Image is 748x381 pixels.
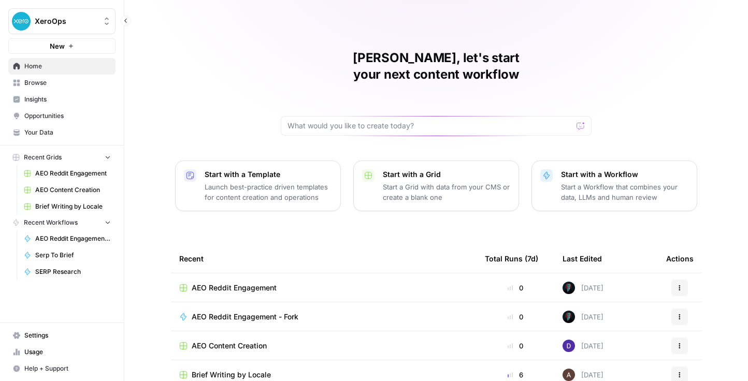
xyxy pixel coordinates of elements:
[563,340,575,352] img: 6clbhjv5t98vtpq4yyt91utag0vy
[35,185,111,195] span: AEO Content Creation
[19,263,116,280] a: SERP Research
[35,202,111,211] span: Brief Writing by Locale
[383,169,510,180] p: Start with a Grid
[192,341,267,351] span: AEO Content Creation
[8,124,116,141] a: Your Data
[24,128,111,137] span: Your Data
[8,344,116,360] a: Usage
[8,91,116,108] a: Insights
[35,234,111,243] span: AEO Reddit Engagement - Fork
[281,50,592,83] h1: [PERSON_NAME], let's start your next content workflow
[8,360,116,377] button: Help + Support
[563,244,602,273] div: Last Edited
[175,160,341,211] button: Start with a TemplateLaunch best-practice driven templates for content creation and operations
[8,150,116,165] button: Recent Grids
[35,16,97,26] span: XeroOps
[24,78,111,87] span: Browse
[8,38,116,54] button: New
[19,182,116,198] a: AEO Content Creation
[24,347,111,357] span: Usage
[24,364,111,373] span: Help + Support
[485,283,546,293] div: 0
[563,282,575,294] img: ilf5qirlu51qf7ak37srxb41cqxu
[563,311,603,323] div: [DATE]
[485,370,546,380] div: 6
[563,340,603,352] div: [DATE]
[485,341,546,351] div: 0
[287,121,572,131] input: What would you like to create today?
[192,312,298,322] span: AEO Reddit Engagement - Fork
[8,8,116,34] button: Workspace: XeroOps
[353,160,519,211] button: Start with a GridStart a Grid with data from your CMS or create a blank one
[563,282,603,294] div: [DATE]
[8,108,116,124] a: Opportunities
[531,160,697,211] button: Start with a WorkflowStart a Workflow that combines your data, LLMs and human review
[179,244,468,273] div: Recent
[563,311,575,323] img: ilf5qirlu51qf7ak37srxb41cqxu
[35,169,111,178] span: AEO Reddit Engagement
[8,327,116,344] a: Settings
[8,58,116,75] a: Home
[563,369,575,381] img: wtbmvrjo3qvncyiyitl6zoukl9gz
[24,153,62,162] span: Recent Grids
[179,341,468,351] a: AEO Content Creation
[24,95,111,104] span: Insights
[383,182,510,202] p: Start a Grid with data from your CMS or create a blank one
[485,312,546,322] div: 0
[19,247,116,263] a: Serp To Brief
[563,369,603,381] div: [DATE]
[12,12,31,31] img: XeroOps Logo
[8,215,116,230] button: Recent Workflows
[179,283,468,293] a: AEO Reddit Engagement
[8,75,116,91] a: Browse
[35,251,111,260] span: Serp To Brief
[179,370,468,380] a: Brief Writing by Locale
[24,111,111,121] span: Opportunities
[192,370,271,380] span: Brief Writing by Locale
[205,182,332,202] p: Launch best-practice driven templates for content creation and operations
[19,165,116,182] a: AEO Reddit Engagement
[19,230,116,247] a: AEO Reddit Engagement - Fork
[485,244,538,273] div: Total Runs (7d)
[35,267,111,276] span: SERP Research
[19,198,116,215] a: Brief Writing by Locale
[179,312,468,322] a: AEO Reddit Engagement - Fork
[24,62,111,71] span: Home
[50,41,65,51] span: New
[561,169,688,180] p: Start with a Workflow
[24,331,111,340] span: Settings
[24,218,78,227] span: Recent Workflows
[666,244,694,273] div: Actions
[192,283,277,293] span: AEO Reddit Engagement
[205,169,332,180] p: Start with a Template
[561,182,688,202] p: Start a Workflow that combines your data, LLMs and human review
